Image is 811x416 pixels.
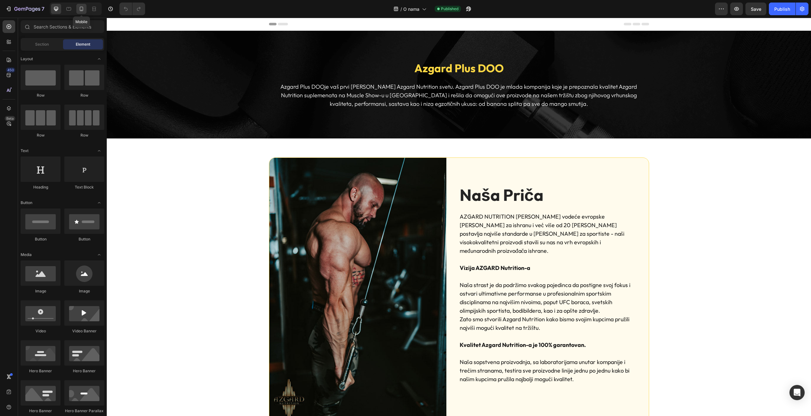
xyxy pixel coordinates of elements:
[353,340,529,366] p: Naša sopstvena proizvodnja, sa laboratorijama unutar kompanije i trećim stranama, testira sve pro...
[441,6,458,12] span: Published
[774,6,790,12] div: Publish
[94,198,104,208] span: Toggle open
[21,236,61,242] div: Button
[353,323,479,331] strong: Kvalitet Azgard Nutrition-a je 100% garantovan.
[163,140,340,406] img: gempages_584253134554006104-598b6233-a200-4846-bf33-c5f0947bc613.jpg
[3,3,47,15] button: 7
[353,246,424,254] strong: Vizija AZGARD Nutrition-a
[353,297,529,314] p: Zato smo stvorili Azgard Nutrition kako bismo svojim kupcima pružili najviši mogući kvalitet na t...
[64,408,104,414] div: Hero Banner Parallax
[21,184,61,190] div: Heading
[21,93,61,98] div: Row
[21,408,61,414] div: Hero Banner
[42,5,44,13] p: 7
[21,20,104,33] input: Search Sections & Elements
[400,6,402,12] span: /
[5,116,15,121] div: Beta
[6,67,15,73] div: 450
[353,167,437,187] strong: Naša Priča
[76,42,90,47] span: Element
[353,263,529,297] p: Naša strast je da podržimo svakog pojedinca da postigne svoj fokus i ostvari ultimativne performa...
[174,65,218,73] span: Azgard Plus DOO
[64,288,104,294] div: Image
[21,148,29,154] span: Text
[119,3,145,15] div: Undo/Redo
[64,236,104,242] div: Button
[789,385,805,400] div: Open Intercom Messenger
[308,43,397,57] strong: Azgard Plus DOO
[769,3,795,15] button: Publish
[94,54,104,64] span: Toggle open
[745,3,766,15] button: Save
[353,195,529,237] p: AZGARD NUTRITION [PERSON_NAME] vodeće evropske [PERSON_NAME] za ishranu i već više od 20 [PERSON_...
[751,6,761,12] span: Save
[21,56,33,62] span: Layout
[64,93,104,98] div: Row
[64,184,104,190] div: Text Block
[64,328,104,334] div: Video Banner
[107,18,811,416] iframe: Design area
[21,368,61,374] div: Hero Banner
[21,328,61,334] div: Video
[21,252,32,258] span: Media
[21,132,61,138] div: Row
[21,288,61,294] div: Image
[163,65,542,90] p: je vaš prvi [PERSON_NAME] Azgard Nutrition svetu. Azgard Plus DOO je mlada kompanija koje je prep...
[403,6,419,12] span: O nama
[64,368,104,374] div: Hero Banner
[94,146,104,156] span: Toggle open
[21,200,32,206] span: Button
[64,132,104,138] div: Row
[35,42,49,47] span: Section
[94,250,104,260] span: Toggle open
